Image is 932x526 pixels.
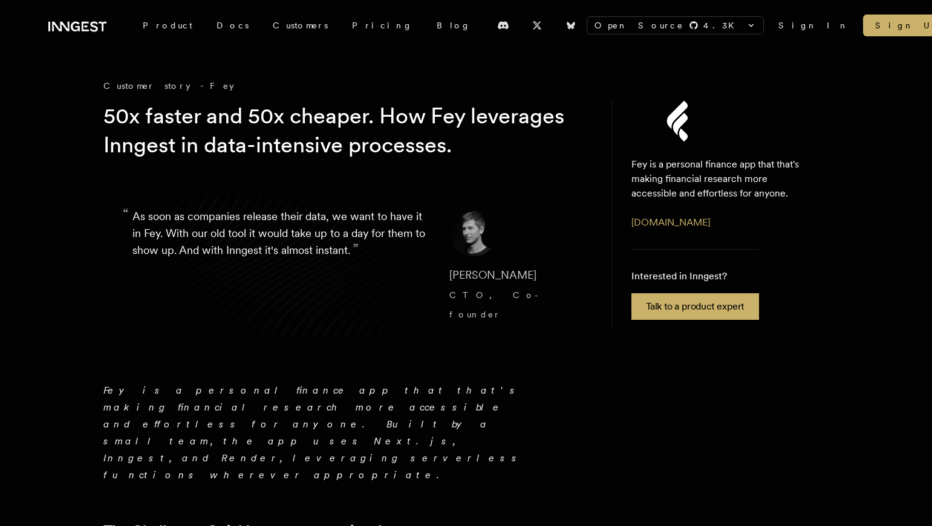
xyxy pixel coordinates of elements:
em: Fey is a personal finance app that that's making financial research more accessible and effortles... [103,385,523,481]
span: 4.3 K [703,19,741,31]
img: Fey's logo [583,97,777,145]
a: Customers [261,15,340,36]
span: [PERSON_NAME] [449,268,536,281]
p: Interested in Inngest? [631,269,759,284]
span: Open Source [595,19,684,31]
a: Bluesky [558,16,584,35]
a: Docs [204,15,261,36]
a: Discord [490,16,517,35]
div: Product [131,15,204,36]
span: ” [353,240,359,258]
a: [DOMAIN_NAME] [631,216,710,228]
p: Fey is a personal finance app that that's making financial research more accessible and effortles... [631,157,810,201]
a: X [524,16,550,35]
a: Blog [425,15,483,36]
div: Customer story - Fey [103,80,587,92]
a: Talk to a product expert [631,293,759,320]
h1: 50x faster and 50x cheaper. How Fey leverages Inngest in data-intensive processes. [103,102,568,160]
p: As soon as companies release their data, we want to have it in Fey. With our old tool it would ta... [132,208,430,324]
a: Sign In [778,19,849,31]
img: Image of Dennis Brotzky [449,208,498,256]
a: Pricing [340,15,425,36]
span: “ [123,210,129,218]
span: CTO, Co-founder [449,290,544,319]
